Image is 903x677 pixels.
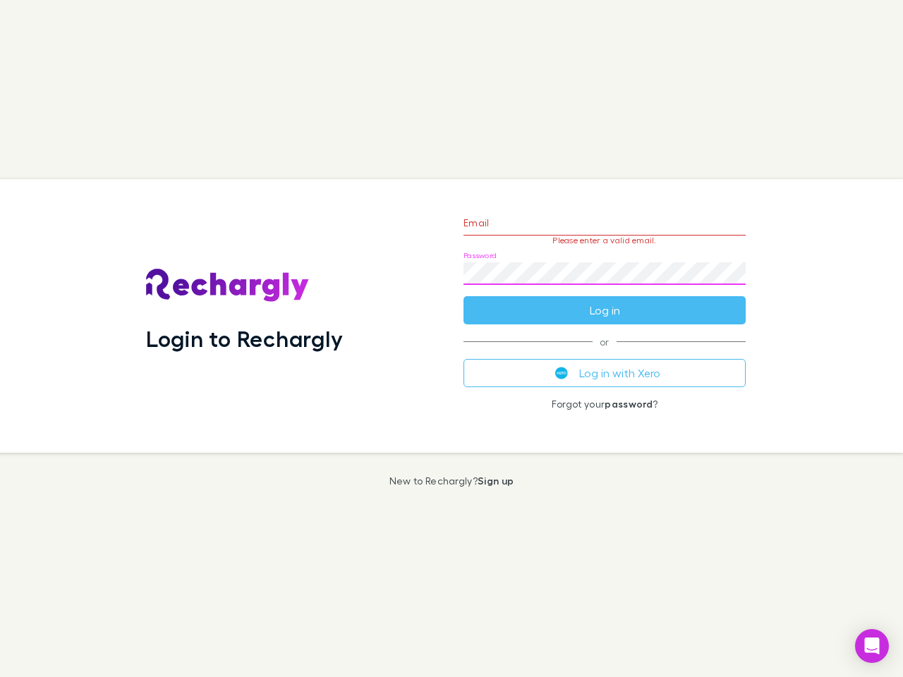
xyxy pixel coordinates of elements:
[463,398,746,410] p: Forgot your ?
[463,236,746,245] p: Please enter a valid email.
[478,475,514,487] a: Sign up
[555,367,568,379] img: Xero's logo
[605,398,653,410] a: password
[463,359,746,387] button: Log in with Xero
[463,296,746,324] button: Log in
[146,325,343,352] h1: Login to Rechargly
[855,629,889,663] div: Open Intercom Messenger
[389,475,514,487] p: New to Rechargly?
[146,269,310,303] img: Rechargly's Logo
[463,250,497,261] label: Password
